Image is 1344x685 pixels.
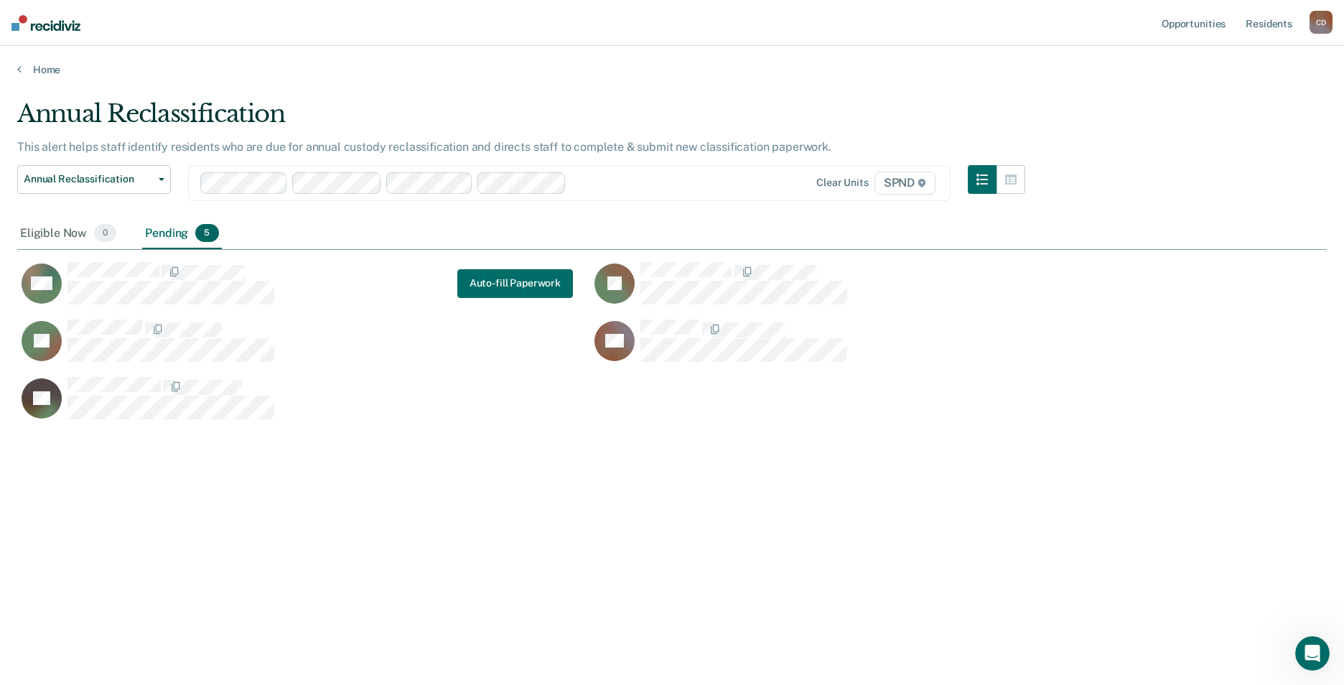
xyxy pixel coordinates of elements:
div: Pending5 [142,218,221,250]
button: Annual Reclassification [17,165,171,194]
span: Annual Reclassification [24,173,153,185]
img: Recidiviz [11,15,80,31]
a: Home [17,63,1327,76]
div: CaseloadOpportunityCell-00226853 [590,319,1163,376]
span: SPND [874,172,935,195]
span: 5 [195,224,218,243]
div: CaseloadOpportunityCell-00634203 [590,261,1163,319]
div: Eligible Now0 [17,218,119,250]
button: Auto-fill Paperwork [457,269,573,298]
iframe: Intercom live chat [1295,636,1330,671]
div: Annual Reclassification [17,99,1025,140]
div: CaseloadOpportunityCell-00243460 [17,261,590,319]
div: Clear units [816,177,869,189]
div: CaseloadOpportunityCell-00612752 [17,376,590,434]
button: CD [1310,11,1333,34]
div: CaseloadOpportunityCell-00115674 [17,319,590,376]
div: C D [1310,11,1333,34]
span: 0 [94,224,116,243]
p: This alert helps staff identify residents who are due for annual custody reclassification and dir... [17,140,831,154]
a: Navigate to form link [457,269,573,298]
